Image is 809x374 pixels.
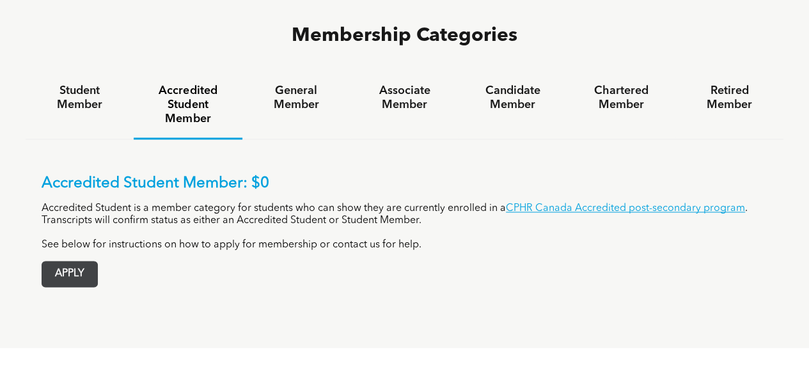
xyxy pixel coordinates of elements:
h4: Candidate Member [470,84,555,112]
h4: General Member [254,84,339,112]
a: APPLY [42,261,98,287]
p: See below for instructions on how to apply for membership or contact us for help. [42,239,767,251]
h4: Associate Member [362,84,447,112]
span: Membership Categories [292,26,517,45]
span: APPLY [42,261,97,286]
h4: Chartered Member [578,84,663,112]
h4: Student Member [37,84,122,112]
a: CPHR Canada Accredited post-secondary program [506,203,745,214]
p: Accredited Student Member: $0 [42,175,767,193]
h4: Retired Member [687,84,772,112]
h4: Accredited Student Member [145,84,230,126]
p: Accredited Student is a member category for students who can show they are currently enrolled in ... [42,203,767,227]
